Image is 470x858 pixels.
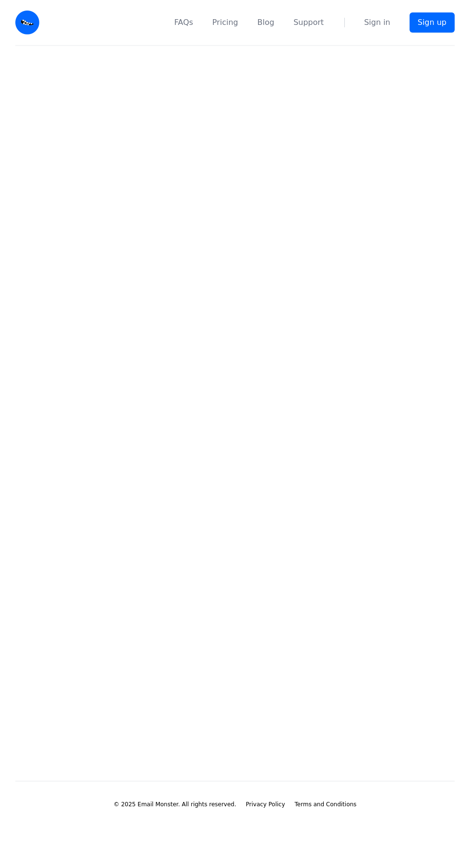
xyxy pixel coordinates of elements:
[114,801,236,808] li: © 2025 Email Monster. All rights reserved.
[294,801,356,808] a: Terms and Conditions
[15,11,39,34] img: Email Monster
[174,17,193,28] a: FAQs
[258,17,274,28] a: Blog
[364,17,390,28] a: Sign in
[294,17,324,28] a: Support
[410,12,455,33] a: Sign up
[246,801,285,808] a: Privacy Policy
[212,17,238,28] a: Pricing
